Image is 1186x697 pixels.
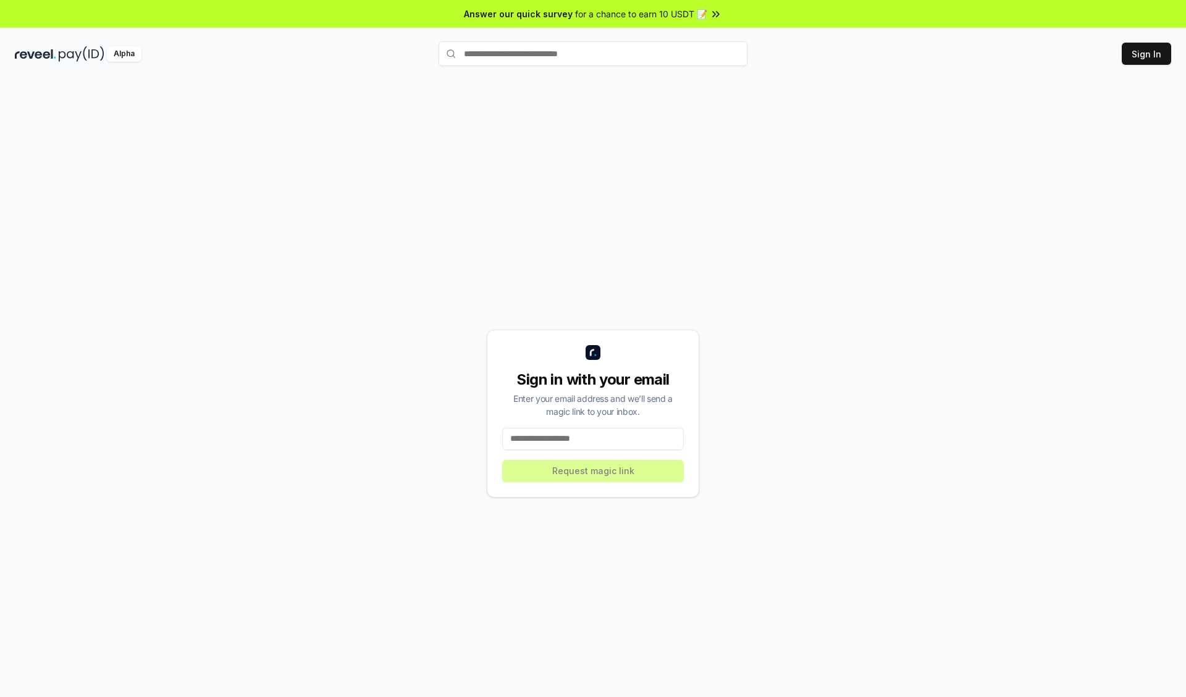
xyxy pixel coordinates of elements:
img: pay_id [59,46,104,62]
button: Sign In [1122,43,1171,65]
div: Alpha [107,46,141,62]
img: logo_small [586,345,600,360]
span: Answer our quick survey [464,7,573,20]
img: reveel_dark [15,46,56,62]
div: Sign in with your email [502,370,684,390]
span: for a chance to earn 10 USDT 📝 [575,7,707,20]
div: Enter your email address and we’ll send a magic link to your inbox. [502,392,684,418]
